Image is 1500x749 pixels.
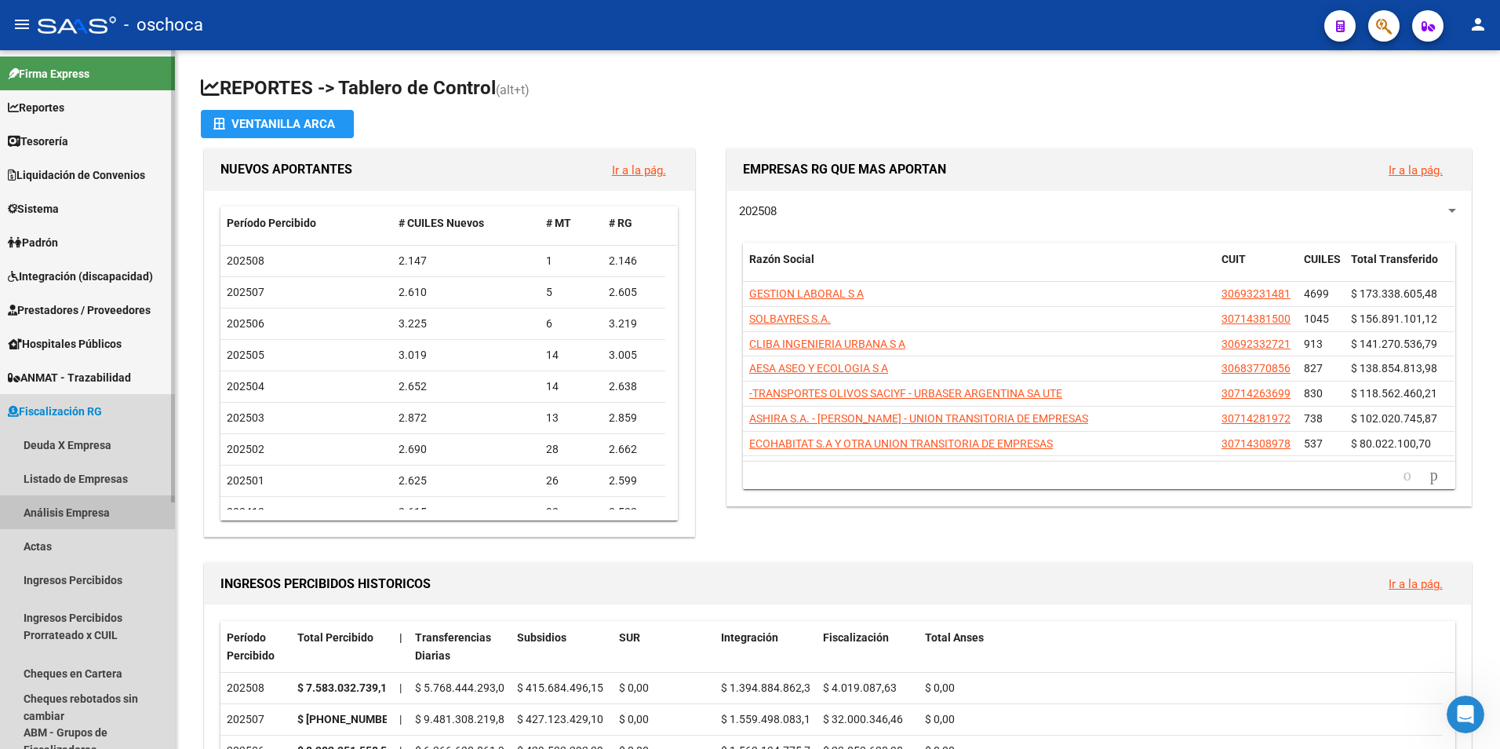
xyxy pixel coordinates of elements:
[1221,312,1291,325] span: 30714381500
[817,621,919,673] datatable-header-cell: Fiscalización
[227,349,264,361] span: 202505
[1351,362,1437,374] span: $ 138.854.813,98
[511,621,613,673] datatable-header-cell: Subsidios
[496,82,530,97] span: (alt+t)
[613,621,715,673] datatable-header-cell: SUR
[220,206,392,240] datatable-header-cell: Período Percibido
[749,338,905,350] span: CLIBA INGENIERIA URBANA S A
[749,287,864,300] span: GESTION LABORAL S A
[603,206,665,240] datatable-header-cell: # RG
[13,15,31,34] mat-icon: menu
[925,681,955,694] span: $ 0,00
[1215,243,1298,294] datatable-header-cell: CUIT
[409,621,511,673] datatable-header-cell: Transferencias Diarias
[227,286,264,298] span: 202507
[1304,412,1323,425] span: 738
[1221,387,1291,400] span: 30714263699
[227,411,264,424] span: 202503
[227,317,264,330] span: 202506
[227,506,264,518] span: 202412
[609,409,659,427] div: 2.859
[201,75,1475,103] h1: REPORTES -> Tablero de Control
[399,217,484,229] span: # CUILES Nuevos
[1298,243,1345,294] datatable-header-cell: CUILES
[546,346,596,364] div: 14
[8,268,153,285] span: Integración (discapacidad)
[517,713,603,725] span: $ 427.123.429,10
[546,440,596,459] div: 28
[399,252,534,270] div: 2.147
[619,681,649,694] span: $ 0,00
[8,200,59,217] span: Sistema
[8,335,122,353] span: Hospitales Públicos
[609,217,632,229] span: # RG
[517,631,566,644] span: Subsidios
[609,315,659,333] div: 3.219
[546,472,596,490] div: 26
[297,713,413,725] strong: $ [PHONE_NUMBER],51
[399,283,534,301] div: 2.610
[743,243,1215,294] datatable-header-cell: Razón Social
[1221,412,1291,425] span: 30714281972
[1423,467,1445,484] a: go to next page
[1304,387,1323,400] span: 830
[227,474,264,487] span: 202501
[8,65,89,82] span: Firma Express
[517,681,603,694] span: $ 415.684.496,15
[540,206,603,240] datatable-header-cell: # MT
[399,346,534,364] div: 3.019
[749,253,814,265] span: Razón Social
[1447,696,1484,733] iframe: Intercom live chat
[919,621,1443,673] datatable-header-cell: Total Anses
[609,440,659,459] div: 2.662
[201,110,354,138] button: Ventanilla ARCA
[743,162,946,177] span: EMPRESAS RG QUE MAS APORTAN
[8,234,58,251] span: Padrón
[1351,412,1437,425] span: $ 102.020.745,87
[399,503,534,521] div: 2.615
[393,621,409,673] datatable-header-cell: |
[1351,437,1431,450] span: $ 80.022.100,70
[1221,362,1291,374] span: 30683770856
[1345,243,1454,294] datatable-header-cell: Total Transferido
[297,631,373,644] span: Total Percibido
[415,681,511,694] span: $ 5.768.444.293,07
[739,204,777,218] span: 202508
[213,110,341,138] div: Ventanilla ARCA
[749,312,831,325] span: SOLBAYRES S.A.
[1304,312,1329,325] span: 1045
[227,711,285,729] div: 202507
[546,378,596,396] div: 14
[823,713,903,725] span: $ 32.000.346,46
[721,713,817,725] span: $ 1.559.498.083,12
[546,217,571,229] span: # MT
[619,713,649,725] span: $ 0,00
[1351,387,1437,400] span: $ 118.562.460,21
[609,472,659,490] div: 2.599
[619,631,640,644] span: SUR
[546,252,596,270] div: 1
[749,362,888,374] span: AESA ASEO Y ECOLOGIA S A
[609,252,659,270] div: 2.146
[227,380,264,393] span: 202504
[1221,338,1291,350] span: 30692332721
[1304,338,1323,350] span: 913
[297,681,393,694] strong: $ 7.583.032.739,18
[291,621,393,673] datatable-header-cell: Total Percibido
[1396,467,1418,484] a: go to previous page
[546,409,596,427] div: 13
[399,472,534,490] div: 2.625
[1376,569,1455,598] button: Ir a la pág.
[227,217,316,229] span: Período Percibido
[1351,253,1438,265] span: Total Transferido
[925,713,955,725] span: $ 0,00
[8,133,68,150] span: Tesorería
[1351,312,1437,325] span: $ 156.891.101,12
[399,681,402,694] span: |
[227,254,264,267] span: 202508
[399,440,534,459] div: 2.690
[8,166,145,184] span: Liquidación de Convenios
[1221,437,1291,450] span: 30714308978
[1469,15,1487,34] mat-icon: person
[220,162,352,177] span: NUEVOS APORTANTES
